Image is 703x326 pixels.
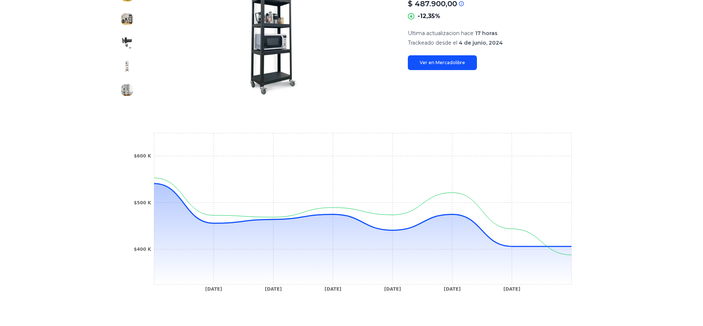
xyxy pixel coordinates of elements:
img: Estantería Biblioteca 55x35cm Metálica Con Ruedas Muett [121,13,133,25]
span: 17 horas [475,30,498,37]
img: Estantería Biblioteca 55x35cm Metálica Con Ruedas Muett [121,37,133,49]
tspan: [DATE] [205,287,222,292]
tspan: [DATE] [324,287,341,292]
tspan: [DATE] [503,287,520,292]
tspan: $400 K [134,247,151,252]
tspan: $500 K [134,200,151,205]
img: Estantería Biblioteca 55x35cm Metálica Con Ruedas Muett [121,60,133,72]
span: Ultima actualizacion hace [408,30,474,37]
img: Estantería Biblioteca 55x35cm Metálica Con Ruedas Muett [121,84,133,96]
p: -12,35% [417,12,440,21]
tspan: [DATE] [384,287,401,292]
tspan: $600 K [134,153,151,159]
tspan: [DATE] [444,287,461,292]
a: Ver en Mercadolibre [408,55,477,70]
span: Trackeado desde el [408,39,457,46]
span: 4 de junio, 2024 [459,39,503,46]
tspan: [DATE] [265,287,282,292]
